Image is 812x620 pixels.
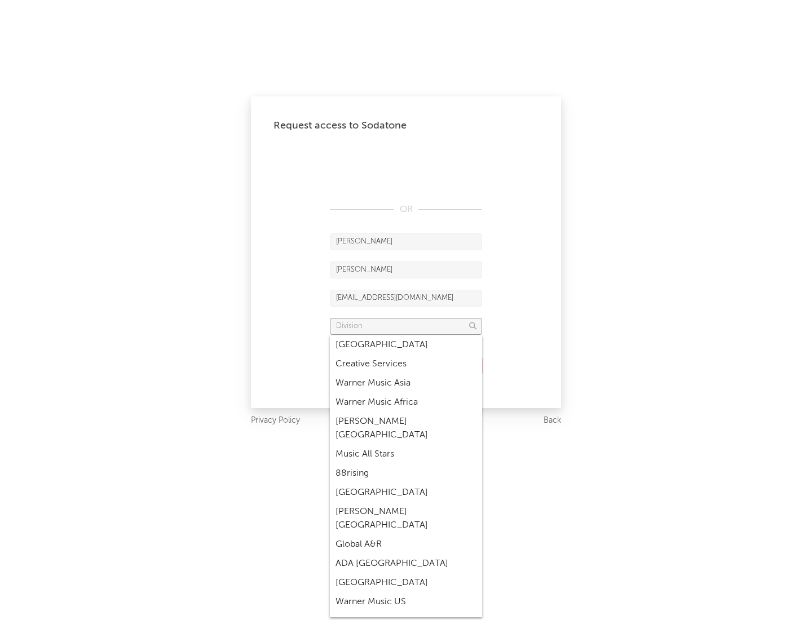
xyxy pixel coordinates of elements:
[330,554,482,573] div: ADA [GEOGRAPHIC_DATA]
[330,203,482,216] div: OR
[330,355,482,374] div: Creative Services
[330,483,482,502] div: [GEOGRAPHIC_DATA]
[330,535,482,554] div: Global A&R
[330,592,482,612] div: Warner Music US
[330,464,482,483] div: 88rising
[330,445,482,464] div: Music All Stars
[330,374,482,393] div: Warner Music Asia
[330,290,482,307] input: Email
[330,318,482,335] input: Division
[330,412,482,445] div: [PERSON_NAME] [GEOGRAPHIC_DATA]
[330,393,482,412] div: Warner Music Africa
[273,119,539,132] div: Request access to Sodatone
[330,502,482,535] div: [PERSON_NAME] [GEOGRAPHIC_DATA]
[251,414,300,428] a: Privacy Policy
[330,233,482,250] input: First Name
[330,262,482,278] input: Last Name
[330,573,482,592] div: [GEOGRAPHIC_DATA]
[330,335,482,355] div: [GEOGRAPHIC_DATA]
[544,414,561,428] a: Back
